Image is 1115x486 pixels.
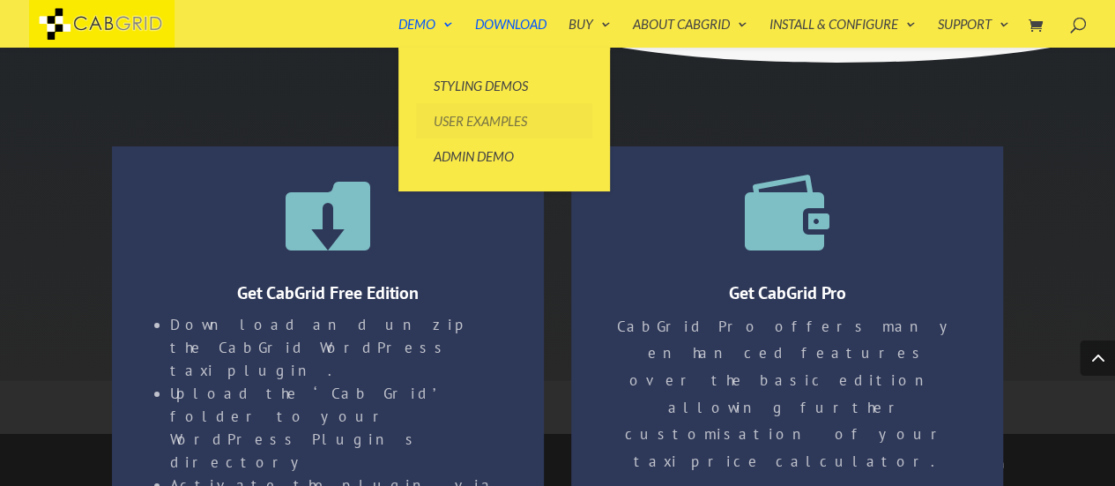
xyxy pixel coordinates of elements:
[475,18,546,48] a: Download
[416,138,592,174] a: Admin Demo
[416,68,592,103] a: Styling Demos
[416,103,592,138] a: User Examples
[29,12,175,31] a: CabGrid Taxi Plugin
[237,281,419,304] span: Get CabGrid Free Edition
[729,281,846,304] a: Get CabGrid Pro
[633,18,747,48] a: About CabGrid
[569,18,611,48] a: Buy
[398,18,453,48] a: Demo
[938,18,1009,48] a: Support
[286,171,370,256] span: 
[769,18,916,48] a: Install & Configure
[170,313,502,382] li: Download and unzip the CabGrid WordPress taxi plugin.
[745,171,829,256] a: 
[170,382,502,474] li: Upload the ‘Cab Grid’ folder to your WordPress Plugins directory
